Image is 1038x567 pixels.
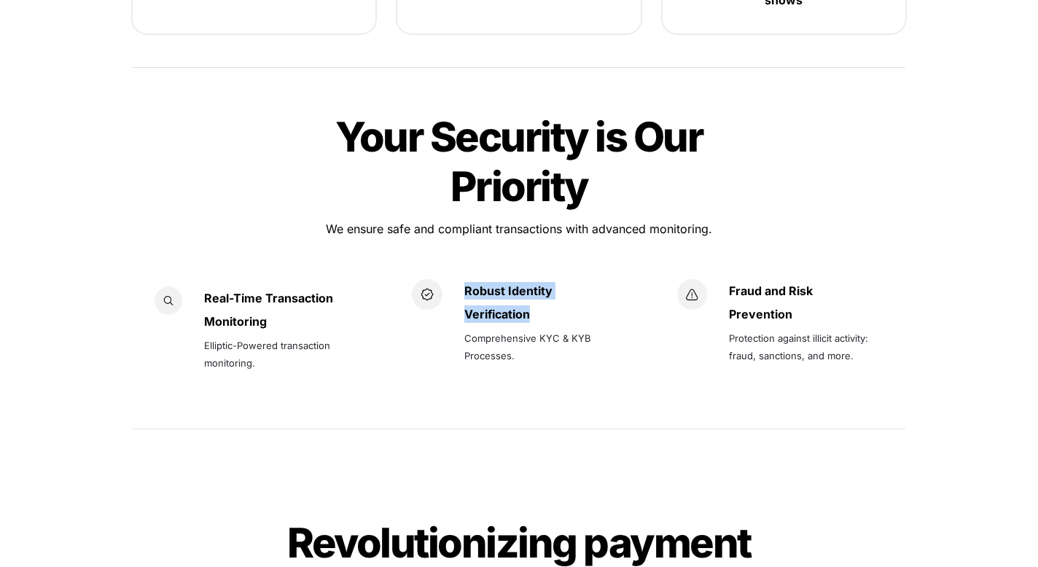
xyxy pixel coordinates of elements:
strong: Monitoring [204,314,267,329]
span: We ensure safe and compliant transactions with advanced monitoring. [326,222,712,236]
strong: Prevention [729,307,792,321]
span: Your Security is Our Priority [335,112,710,211]
strong: Real-Time Transaction [204,291,333,305]
span: Protection against illicit activity: fraud, sanctions, and more. [729,332,871,361]
strong: Verification [464,307,530,321]
strong: Robust Identity [464,283,553,298]
span: Comprehensive KYC & KYB Processes. [464,332,594,361]
strong: Fraud and Risk [729,283,813,298]
span: Elliptic-Powered transaction monitoring. [204,340,333,369]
